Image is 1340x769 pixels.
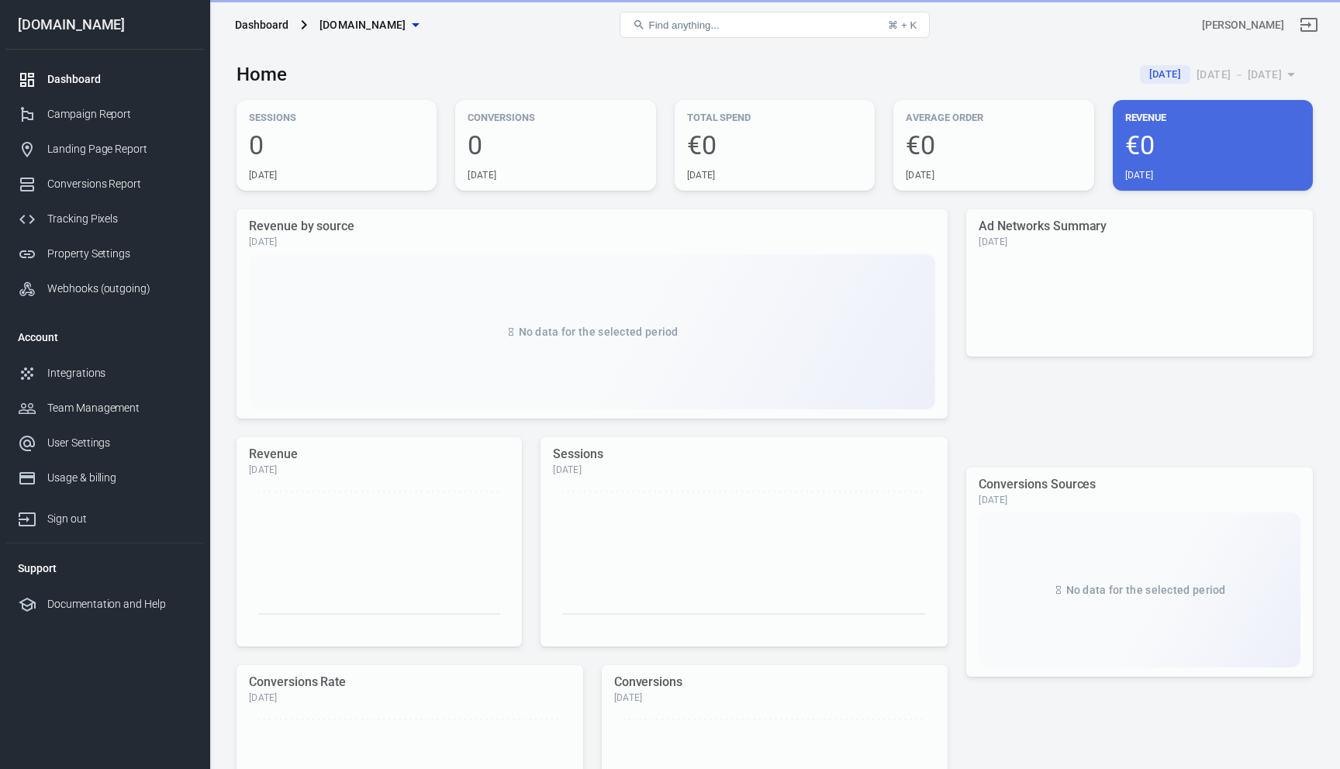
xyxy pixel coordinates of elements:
[47,176,192,192] div: Conversions Report
[5,167,204,202] a: Conversions Report
[47,400,192,416] div: Team Management
[47,365,192,381] div: Integrations
[5,236,204,271] a: Property Settings
[1290,6,1328,43] a: Sign out
[47,596,192,612] div: Documentation and Help
[47,435,192,451] div: User Settings
[5,271,204,306] a: Webhooks (outgoing)
[235,17,288,33] div: Dashboard
[5,495,204,536] a: Sign out
[5,62,204,97] a: Dashboard
[47,141,192,157] div: Landing Page Report
[47,106,192,122] div: Campaign Report
[47,511,192,527] div: Sign out
[888,19,917,31] div: ⌘ + K
[319,16,406,35] span: m3ta-stacking.com
[5,460,204,495] a: Usage & billing
[313,11,425,40] button: [DOMAIN_NAME]
[5,356,204,391] a: Integrations
[5,202,204,236] a: Tracking Pixels
[5,391,204,426] a: Team Management
[237,64,287,85] h3: Home
[47,281,192,297] div: Webhooks (outgoing)
[47,71,192,88] div: Dashboard
[47,211,192,227] div: Tracking Pixels
[47,246,192,262] div: Property Settings
[5,132,204,167] a: Landing Page Report
[5,426,204,460] a: User Settings
[620,12,930,38] button: Find anything...⌘ + K
[5,550,204,587] li: Support
[1202,17,1284,33] div: Account id: VicIO3n3
[47,470,192,486] div: Usage & billing
[5,18,204,32] div: [DOMAIN_NAME]
[5,97,204,132] a: Campaign Report
[648,19,719,31] span: Find anything...
[5,319,204,356] li: Account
